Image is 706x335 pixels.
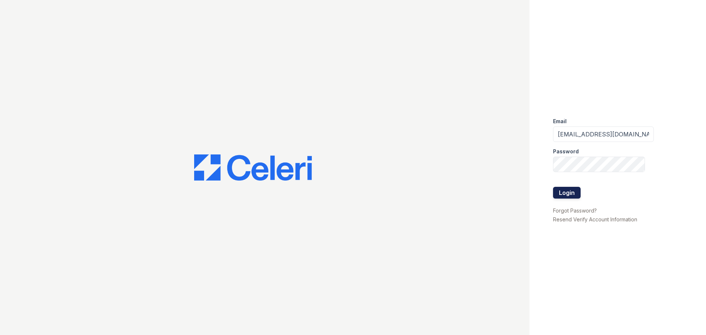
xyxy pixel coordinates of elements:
[553,118,567,125] label: Email
[553,207,597,214] a: Forgot Password?
[553,187,581,199] button: Login
[194,154,312,181] img: CE_Logo_Blue-a8612792a0a2168367f1c8372b55b34899dd931a85d93a1a3d3e32e68fde9ad4.png
[553,216,637,222] a: Resend Verify Account Information
[553,148,579,155] label: Password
